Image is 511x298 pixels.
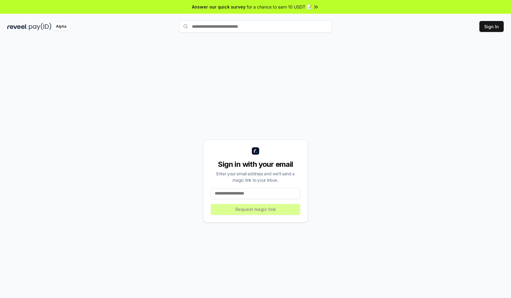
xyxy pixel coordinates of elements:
[479,21,504,32] button: Sign In
[29,23,51,30] img: pay_id
[211,160,300,169] div: Sign in with your email
[252,147,259,155] img: logo_small
[211,170,300,183] div: Enter your email address and we’ll send a magic link to your inbox.
[53,23,70,30] div: Alpha
[7,23,28,30] img: reveel_dark
[247,4,312,10] span: for a chance to earn 10 USDT 📝
[192,4,245,10] span: Answer our quick survey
